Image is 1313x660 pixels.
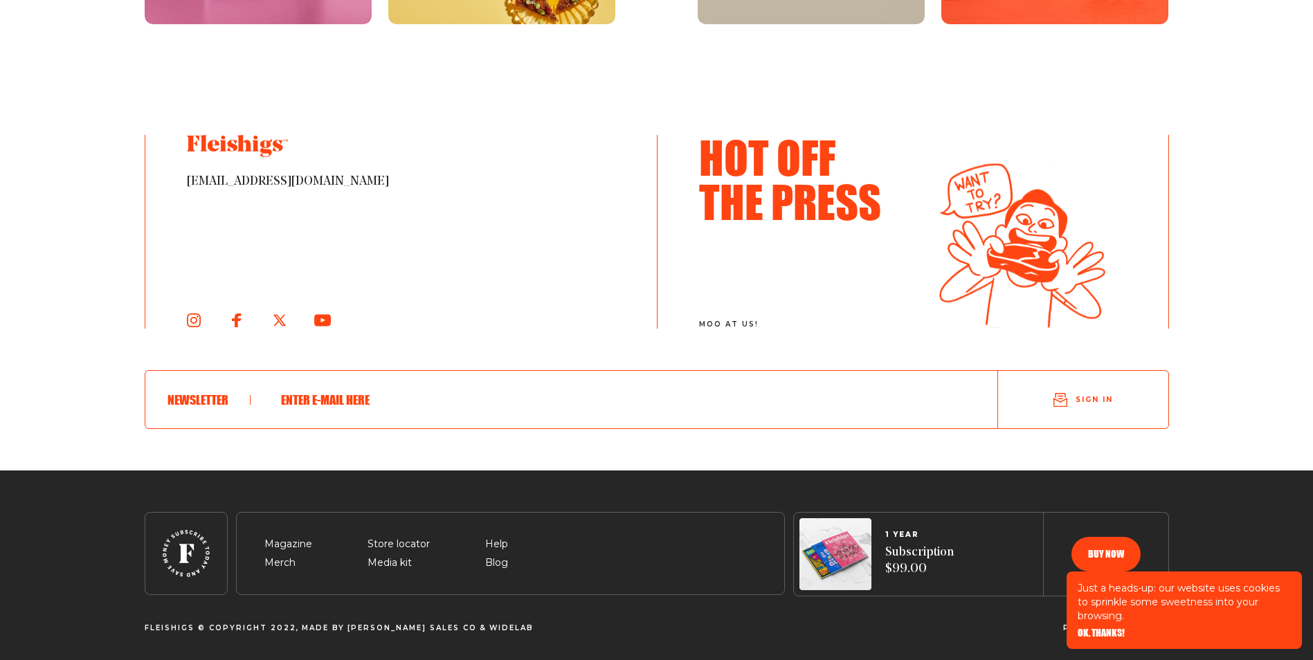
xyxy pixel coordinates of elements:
h3: Hot Off The Press [699,135,900,223]
a: Help [485,538,508,550]
span: Magazine [264,536,312,553]
button: Sign in [998,376,1168,423]
img: Magazines image [799,518,871,590]
span: Privacy and terms [1063,624,1166,632]
span: Sign in [1076,394,1113,405]
a: Privacy and terms [1063,624,1166,631]
span: Store locator [368,536,430,553]
span: Help [485,536,508,553]
a: Blog [485,556,508,569]
a: Merch [264,556,296,569]
span: [EMAIL_ADDRESS][DOMAIN_NAME] [187,174,615,190]
a: Magazine [264,538,312,550]
a: Widelab [489,623,534,632]
span: moo at us! [699,320,907,329]
span: Blog [485,555,508,571]
span: Made By [302,624,345,632]
span: Buy now [1088,549,1124,559]
button: OK, THANKS! [1078,628,1125,638]
a: Store locator [368,538,430,550]
span: Media kit [368,555,412,571]
span: & [480,624,487,632]
p: Just a heads-up: our website uses cookies to sprinkle some sweetness into your browsing. [1078,581,1291,623]
h6: Newsletter [167,392,251,407]
span: , [296,624,299,632]
span: 1 YEAR [885,531,954,539]
a: [PERSON_NAME] Sales CO [347,623,477,632]
span: Subscription $99.00 [885,544,954,578]
span: Merch [264,555,296,571]
a: Media kit [368,556,412,569]
span: Fleishigs © Copyright 2022 [145,624,296,632]
button: Buy now [1071,537,1141,571]
input: Enter e-mail here [273,382,953,418]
